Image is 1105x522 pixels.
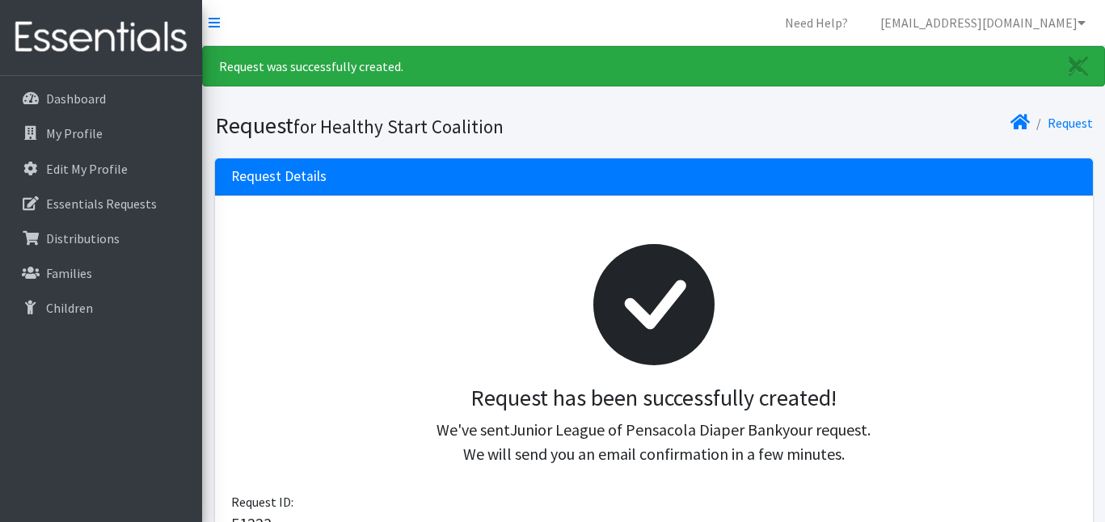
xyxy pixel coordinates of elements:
[46,300,93,316] p: Children
[46,230,120,246] p: Distributions
[244,418,1064,466] p: We've sent your request. We will send you an email confirmation in a few minutes.
[46,125,103,141] p: My Profile
[6,117,196,149] a: My Profile
[6,82,196,115] a: Dashboard
[202,46,1105,86] div: Request was successfully created.
[1052,47,1104,86] a: Close
[46,91,106,107] p: Dashboard
[6,292,196,324] a: Children
[215,112,648,140] h1: Request
[867,6,1099,39] a: [EMAIL_ADDRESS][DOMAIN_NAME]
[46,265,92,281] p: Families
[772,6,861,39] a: Need Help?
[6,11,196,65] img: HumanEssentials
[46,196,157,212] p: Essentials Requests
[1048,115,1093,131] a: Request
[6,187,196,220] a: Essentials Requests
[244,385,1064,412] h3: Request has been successfully created!
[293,115,504,138] small: for Healthy Start Coalition
[6,257,196,289] a: Families
[231,494,293,510] span: Request ID:
[46,161,128,177] p: Edit My Profile
[6,222,196,255] a: Distributions
[231,168,327,185] h3: Request Details
[6,153,196,185] a: Edit My Profile
[510,419,782,440] span: Junior League of Pensacola Diaper Bank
